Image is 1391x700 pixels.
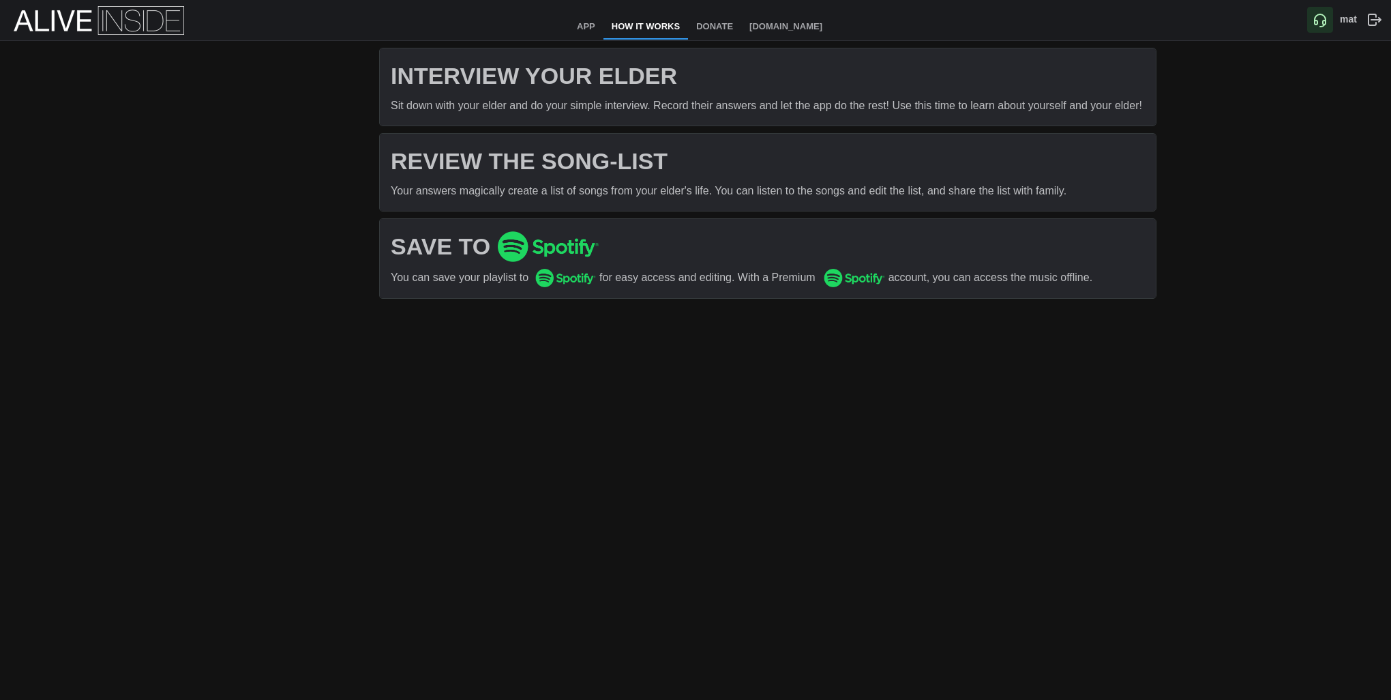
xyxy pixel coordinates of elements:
[391,98,1145,115] div: Sit down with your elder and do your simple interview. Record their answers and let the app do th...
[391,269,535,287] div: You can save your playlist to
[1340,14,1357,25] b: mat
[391,231,1145,262] h1: SAVE TO
[741,15,831,40] a: [DOMAIN_NAME]
[391,146,1145,176] h1: REVIEW THE SONG-LIST
[391,183,1145,200] div: Your answers magically create a list of songs from your elder's life. You can listen to the songs...
[569,15,603,40] a: App
[599,269,824,287] div: for easy access and editing. With a Premium
[391,61,1145,91] h1: INTERVIEW YOUR ELDER
[497,231,599,262] img: Spotify_Logo_RGB_Green.9ff49e53.png
[535,269,596,287] img: Spotify_Logo_RGB_Green.9ff49e53.png
[603,15,688,40] a: How It Works
[688,15,741,40] a: Donate
[824,269,884,287] img: Spotify_Logo_RGB_Green.9ff49e53.png
[888,269,1145,287] div: account, you can access the music offline.
[14,6,184,35] img: Alive Inside Logo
